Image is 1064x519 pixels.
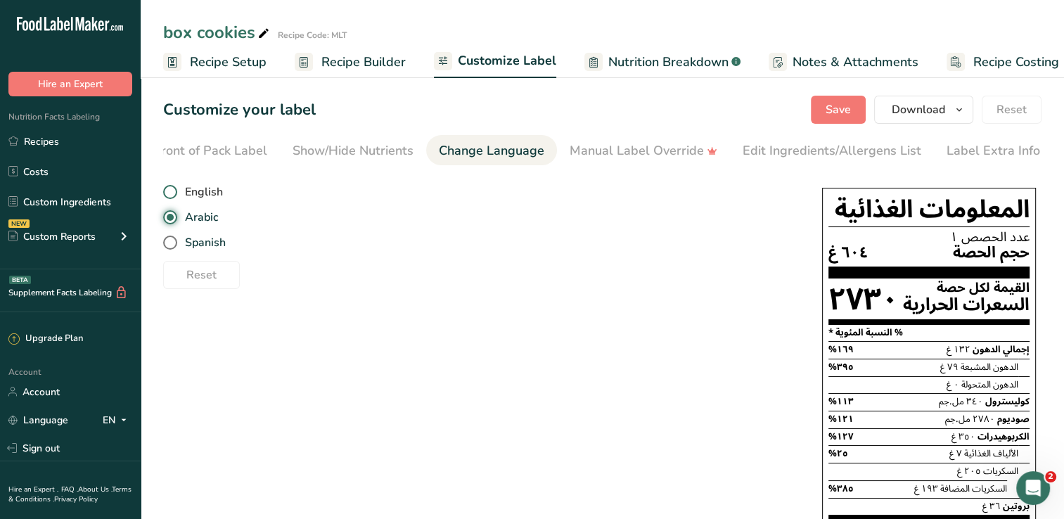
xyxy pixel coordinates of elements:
div: Front of Pack Label [154,141,267,160]
div: NEW [8,219,30,228]
h1: المعلومات الغذائية [828,194,1030,227]
span: Nutrition Breakdown [608,53,729,72]
span: الدهون المشبعة [961,357,1018,377]
span: Recipe Builder [321,53,406,72]
span: السكريات المضافة [940,479,1007,499]
span: Spanish [177,236,226,250]
span: Reset [186,267,217,283]
div: ٢٧٣٠ [828,281,899,319]
span: حجم الحصة [953,244,1030,262]
div: Label Extra Info [947,141,1040,160]
span: بروتين [1003,496,1030,516]
div: Recipe Code: MLT [278,29,347,41]
div: Manual Label Override [570,141,717,160]
div: Change Language [439,141,544,160]
span: Reset [996,101,1027,118]
h1: Customize your label [163,98,316,122]
span: ٣٨٥% [828,479,854,499]
section: % النسبة المئوية * [828,325,1030,342]
span: ١٦٩% [828,340,854,359]
span: ٦٠٤ غ [828,244,868,262]
span: ٢٧٨٠ مل.جم [945,409,995,429]
span: Recipe Setup [190,53,267,72]
span: ٧٩ غ [940,357,959,377]
a: Recipe Costing [947,46,1059,78]
span: ٣٥٠ غ [951,427,975,447]
span: ١٢١% [828,409,854,429]
button: Reset [163,261,240,289]
span: ٣٦ غ [982,496,1001,516]
span: Customize Label [458,51,556,70]
div: BETA [9,276,31,284]
a: Recipe Setup [163,46,267,78]
a: Privacy Policy [54,494,98,504]
span: English [177,185,223,199]
span: ٢٠٥ غ [957,461,981,481]
span: ٢٥% [828,444,848,463]
span: السكريات [983,461,1018,481]
a: About Us . [78,485,112,494]
a: Hire an Expert . [8,485,58,494]
button: Save [811,96,866,124]
span: 2 [1045,471,1056,482]
iframe: Intercom live chat [1016,471,1050,505]
div: EN [103,411,132,428]
button: Hire an Expert [8,72,132,96]
a: Nutrition Breakdown [584,46,741,78]
a: Notes & Attachments [769,46,918,78]
div: Show/Hide Nutrients [293,141,414,160]
span: ٧ غ [949,444,962,463]
span: Arabic [177,210,218,224]
span: الألياف الغذائية [964,444,1018,463]
span: الدهون المتحولة [961,375,1018,395]
span: ١٩٣ غ [914,479,938,499]
a: Recipe Builder [295,46,406,78]
div: عدد الحصص ١ [828,230,1030,244]
a: Customize Label [434,45,556,79]
div: القيمة لكل حصة [903,281,1030,295]
button: Download [874,96,973,124]
div: box cookies [163,20,272,45]
div: السعرات الحرارية [903,295,1030,315]
a: FAQ . [61,485,78,494]
div: Edit Ingredients/Allergens List [743,141,921,160]
span: Save [826,101,851,118]
span: Recipe Costing [973,53,1059,72]
span: صوديوم [997,409,1030,429]
span: كوليسترول [985,392,1030,411]
span: Notes & Attachments [793,53,918,72]
span: ١٣٢ غ [947,340,970,359]
span: ٣٤٠ مل.جم [939,392,983,411]
span: ٣٩٥% [828,357,854,377]
span: ٠ غ [947,375,959,395]
span: الكربوهيدرات [978,427,1030,447]
div: Upgrade Plan [8,332,83,346]
span: إجمالي الدهون [973,340,1030,359]
a: Language [8,408,68,432]
a: Terms & Conditions . [8,485,132,504]
span: Download [892,101,945,118]
div: Custom Reports [8,229,96,244]
span: ١١٣% [828,392,854,411]
button: Reset [982,96,1041,124]
span: ١٢٧% [828,427,854,447]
